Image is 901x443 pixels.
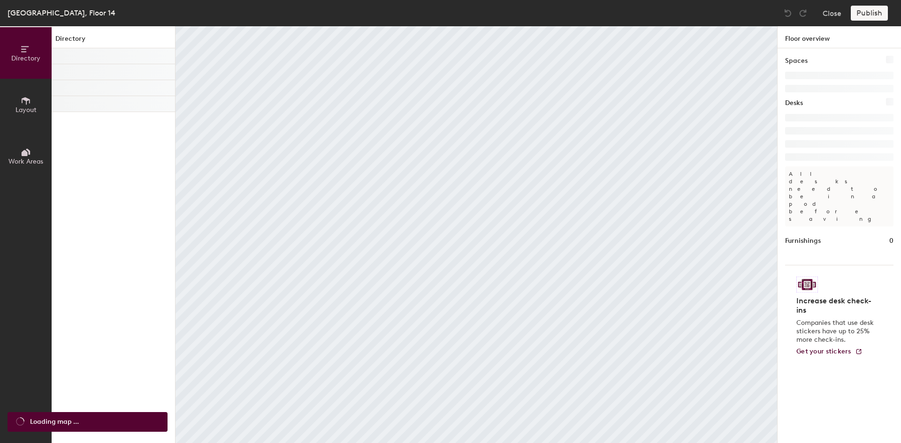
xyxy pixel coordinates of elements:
[8,158,43,165] span: Work Areas
[52,34,175,48] h1: Directory
[785,56,808,66] h1: Spaces
[11,54,40,62] span: Directory
[785,166,893,226] p: All desks need to be in a pod before saving
[796,319,877,344] p: Companies that use desk stickers have up to 25% more check-ins.
[778,26,901,48] h1: Floor overview
[796,296,877,315] h4: Increase desk check-ins
[176,26,777,443] canvas: Map
[796,277,818,293] img: Sticker logo
[785,236,821,246] h1: Furnishings
[798,8,808,18] img: Redo
[8,7,115,19] div: [GEOGRAPHIC_DATA], Floor 14
[889,236,893,246] h1: 0
[796,348,863,356] a: Get your stickers
[15,106,37,114] span: Layout
[783,8,793,18] img: Undo
[823,6,841,21] button: Close
[785,98,803,108] h1: Desks
[796,347,851,355] span: Get your stickers
[30,417,79,427] span: Loading map ...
